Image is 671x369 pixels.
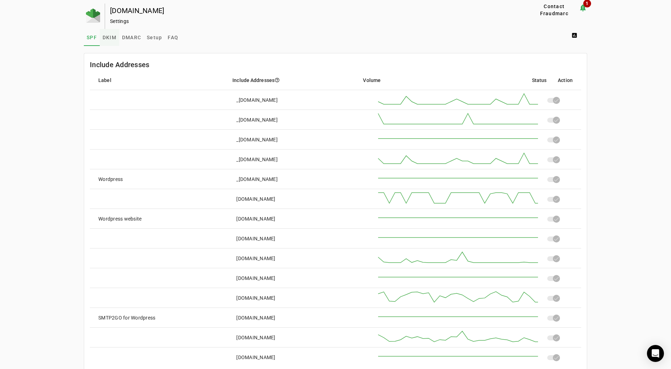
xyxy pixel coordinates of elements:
[122,35,141,40] span: DMARC
[90,70,227,90] mat-header-cell: Label
[98,176,123,183] div: Wordpress
[236,275,275,282] div: [DOMAIN_NAME]
[236,334,275,341] div: [DOMAIN_NAME]
[236,195,275,203] div: [DOMAIN_NAME]
[103,35,116,40] span: DKIM
[110,7,507,14] div: [DOMAIN_NAME]
[236,156,278,163] div: _[DOMAIN_NAME]
[236,235,275,242] div: [DOMAIN_NAME]
[236,314,275,321] div: [DOMAIN_NAME]
[236,136,278,143] div: _[DOMAIN_NAME]
[110,18,507,25] div: Settings
[168,35,178,40] span: FAQ
[236,176,278,183] div: _[DOMAIN_NAME]
[357,70,526,90] mat-header-cell: Volume
[236,354,275,361] div: [DOMAIN_NAME]
[236,255,275,262] div: [DOMAIN_NAME]
[84,29,100,46] a: SPF
[526,70,553,90] mat-header-cell: Status
[87,35,97,40] span: SPF
[274,77,280,83] i: help_outline
[86,8,100,23] img: Fraudmarc Logo
[533,3,576,17] span: Contact Fraudmarc
[165,29,181,46] a: FAQ
[236,294,275,301] div: [DOMAIN_NAME]
[236,116,278,123] div: _[DOMAIN_NAME]
[236,96,278,104] div: _[DOMAIN_NAME]
[236,215,275,222] div: [DOMAIN_NAME]
[647,345,664,362] div: Open Intercom Messenger
[100,29,119,46] a: DKIM
[144,29,165,46] a: Setup
[98,314,155,321] div: SMTP2GO for Wordpress
[147,35,162,40] span: Setup
[552,70,581,90] mat-header-cell: Action
[227,70,357,90] mat-header-cell: Include Addresses
[98,215,141,222] div: Wordpress website
[530,4,579,16] button: Contact Fraudmarc
[119,29,144,46] a: DMARC
[579,4,587,12] mat-icon: notification_important
[90,59,149,70] mat-card-title: Include Addresses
